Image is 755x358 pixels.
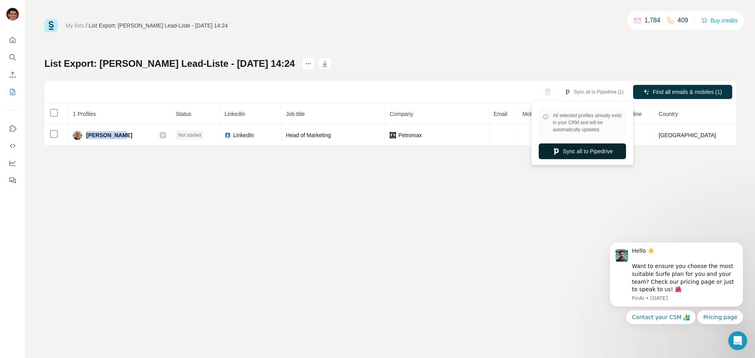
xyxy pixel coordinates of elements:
[6,50,19,64] button: Search
[178,132,201,139] span: Not started
[6,33,19,47] button: Quick start
[6,139,19,153] button: Use Surfe API
[6,8,19,20] img: Avatar
[559,86,629,98] button: Sync all to Pipedrive (1)
[233,131,254,139] span: LinkedIn
[653,88,722,96] span: Find all emails & mobiles (1)
[728,331,747,350] iframe: Intercom live chat
[645,16,660,25] p: 1,784
[6,85,19,99] button: My lists
[302,57,315,70] button: actions
[86,22,87,29] li: /
[539,143,626,159] button: Sync all to Pipedrive
[678,16,688,25] p: 409
[86,131,132,139] span: [PERSON_NAME]
[659,111,678,117] span: Country
[66,22,84,29] a: My lists
[73,130,82,140] img: Avatar
[398,131,422,139] span: Petromax
[73,111,96,117] span: 1 Profiles
[633,85,732,99] button: Find all emails & mobiles (1)
[390,132,396,138] img: company-logo
[6,68,19,82] button: Enrich CSV
[286,111,305,117] span: Job title
[523,111,539,117] span: Mobile
[89,22,228,29] div: List Export: [PERSON_NAME] Lead-Liste - [DATE] 14:24
[225,111,245,117] span: LinkedIn
[6,121,19,136] button: Use Surfe on LinkedIn
[553,112,622,133] span: All selected profiles already exist in your CRM and will be automatically updated.
[621,111,642,117] span: Landline
[176,111,192,117] span: Status
[6,156,19,170] button: Dashboard
[44,57,295,70] h1: List Export: [PERSON_NAME] Lead-Liste - [DATE] 14:24
[659,132,716,138] span: [GEOGRAPHIC_DATA]
[390,111,413,117] span: Company
[44,19,58,32] img: Surfe Logo
[225,132,231,138] img: LinkedIn logo
[286,132,331,138] span: Head of Marketing
[598,216,755,337] iframe: Intercom notifications message
[6,173,19,187] button: Feedback
[701,15,738,26] button: Buy credits
[494,111,507,117] span: Email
